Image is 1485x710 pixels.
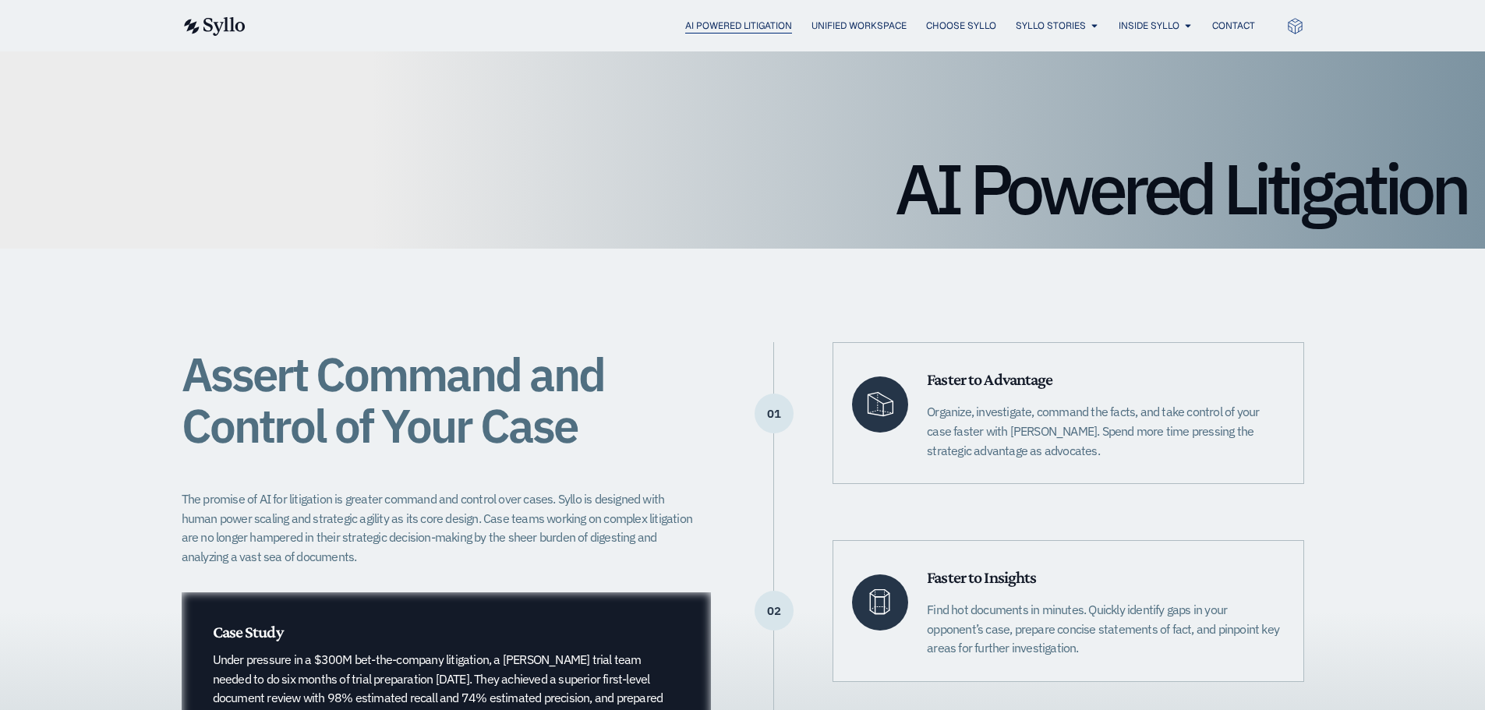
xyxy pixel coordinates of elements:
[811,19,907,33] a: Unified Workspace
[685,19,792,33] a: AI Powered Litigation
[1212,19,1255,33] a: Contact
[1016,19,1086,33] a: Syllo Stories
[277,19,1255,34] div: Menu Toggle
[182,17,246,36] img: syllo
[926,19,996,33] a: Choose Syllo
[182,343,604,456] span: Assert Command and Control of Your Case
[1119,19,1179,33] a: Inside Syllo
[182,489,702,567] p: The promise of AI for litigation is greater command and control over cases. Syllo is designed wit...
[927,369,1052,389] span: Faster to Advantage
[213,622,283,641] span: Case Study
[927,600,1284,658] p: Find hot documents in minutes. Quickly identify gaps in your opponent’s case, prepare concise sta...
[277,19,1255,34] nav: Menu
[927,402,1284,460] p: Organize, investigate, command the facts, and take control of your case faster with [PERSON_NAME]...
[19,154,1466,224] h1: AI Powered Litigation
[755,413,794,415] p: 01
[927,567,1036,587] span: Faster to Insights
[755,610,794,612] p: 02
